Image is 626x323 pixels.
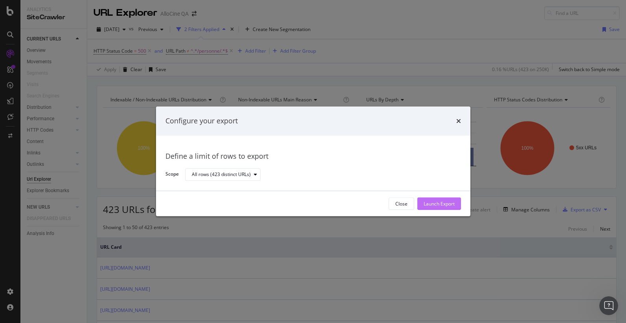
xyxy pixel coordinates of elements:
div: Define a limit of rows to export [165,151,461,161]
div: Configure your export [165,116,238,126]
div: Launch Export [424,200,455,207]
iframe: Intercom live chat [599,296,618,315]
div: times [456,116,461,126]
label: Scope [165,171,179,180]
button: All rows (423 distinct URLs) [185,168,261,181]
div: modal [156,106,470,216]
button: Launch Export [417,198,461,210]
button: Close [389,198,414,210]
div: All rows (423 distinct URLs) [192,172,251,177]
div: Close [395,200,408,207]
